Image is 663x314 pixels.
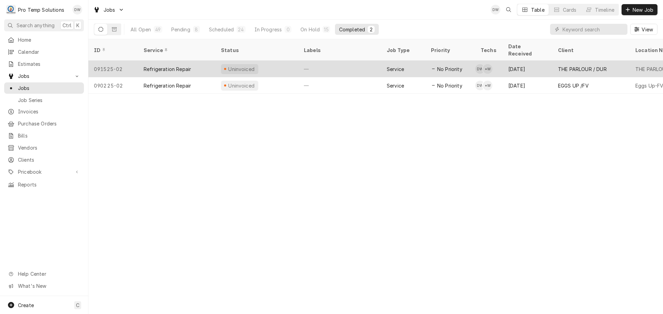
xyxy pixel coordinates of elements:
div: 24 [238,26,244,33]
div: P [6,5,16,14]
div: Job Type [387,47,420,54]
div: *Kevin Williams's Avatar [483,81,492,90]
button: View [630,24,657,35]
a: Clients [4,154,84,165]
div: *Kevin Williams's Avatar [483,64,492,74]
span: View [640,26,654,33]
div: 49 [155,26,161,33]
span: Create [18,302,34,308]
span: Pricebook [18,168,70,175]
a: Calendar [4,46,84,58]
div: Service [387,65,404,73]
div: 091525-02 [88,61,138,77]
div: EGGS UP /FV [558,82,589,89]
button: New Job [622,4,657,15]
div: Dakota Williams's Avatar [475,64,485,74]
div: Pro Temp Solutions's Avatar [6,5,16,14]
div: Timeline [595,6,614,13]
a: Go to Pricebook [4,166,84,178]
div: Status [221,47,291,54]
div: Techs [481,47,497,54]
button: Search anythingCtrlK [4,19,84,31]
span: Jobs [18,84,80,92]
div: Dakota Williams's Avatar [475,81,485,90]
a: Invoices [4,106,84,117]
a: Purchase Orders [4,118,84,129]
span: Calendar [18,48,80,55]
div: Service [387,82,404,89]
div: [DATE] [503,77,552,94]
div: DW [491,5,500,14]
span: Home [18,36,80,43]
span: Invoices [18,108,80,115]
div: Pro Temp Solutions [18,6,64,13]
div: [DATE] [503,61,552,77]
div: Dana Williams's Avatar [491,5,500,14]
a: Go to Jobs [4,70,84,82]
a: Bills [4,130,84,141]
div: On Hold [300,26,320,33]
div: Refrigeration Repair [144,82,191,89]
span: Help Center [18,270,80,277]
a: Go to Jobs [90,4,127,16]
div: DW [475,81,485,90]
span: Vendors [18,144,80,151]
div: Pending [171,26,190,33]
div: 8 [194,26,199,33]
span: No Priority [437,65,462,73]
div: All Open [131,26,151,33]
div: Refrigeration Repair [144,65,191,73]
span: Purchase Orders [18,120,80,127]
span: C [76,302,79,309]
div: ID [94,47,131,54]
span: What's New [18,282,80,290]
div: Cards [563,6,577,13]
span: Reports [18,181,80,188]
div: Date Received [508,43,546,57]
div: Priority [431,47,468,54]
div: Uninvoiced [228,82,256,89]
div: In Progress [254,26,282,33]
span: Bills [18,132,80,139]
div: — [298,61,381,77]
span: No Priority [437,82,462,89]
div: Labels [304,47,376,54]
a: Reports [4,179,84,190]
div: Client [558,47,623,54]
div: Uninvoiced [228,65,256,73]
div: — [298,77,381,94]
div: Dana Williams's Avatar [73,5,82,14]
span: Jobs [18,72,70,80]
div: 0 [286,26,290,33]
div: 2 [369,26,373,33]
div: 15 [324,26,328,33]
a: Go to Help Center [4,268,84,280]
button: Open search [503,4,514,15]
div: THE PARLOUR / DUR [558,65,607,73]
input: Keyword search [563,24,624,35]
span: New Job [631,6,655,13]
a: Jobs [4,82,84,94]
a: Go to What's New [4,280,84,292]
a: Job Series [4,94,84,106]
a: Home [4,34,84,45]
div: Completed [339,26,365,33]
div: 090225-02 [88,77,138,94]
span: Ctrl [63,22,71,29]
div: Service [144,47,209,54]
div: Scheduled [209,26,234,33]
div: DW [73,5,82,14]
div: DW [475,64,485,74]
span: Search anything [17,22,55,29]
span: K [76,22,79,29]
div: Table [531,6,545,13]
span: Job Series [18,97,80,104]
span: Jobs [104,6,115,13]
a: Vendors [4,142,84,153]
a: Estimates [4,58,84,70]
span: Estimates [18,60,80,68]
span: Clients [18,156,80,163]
